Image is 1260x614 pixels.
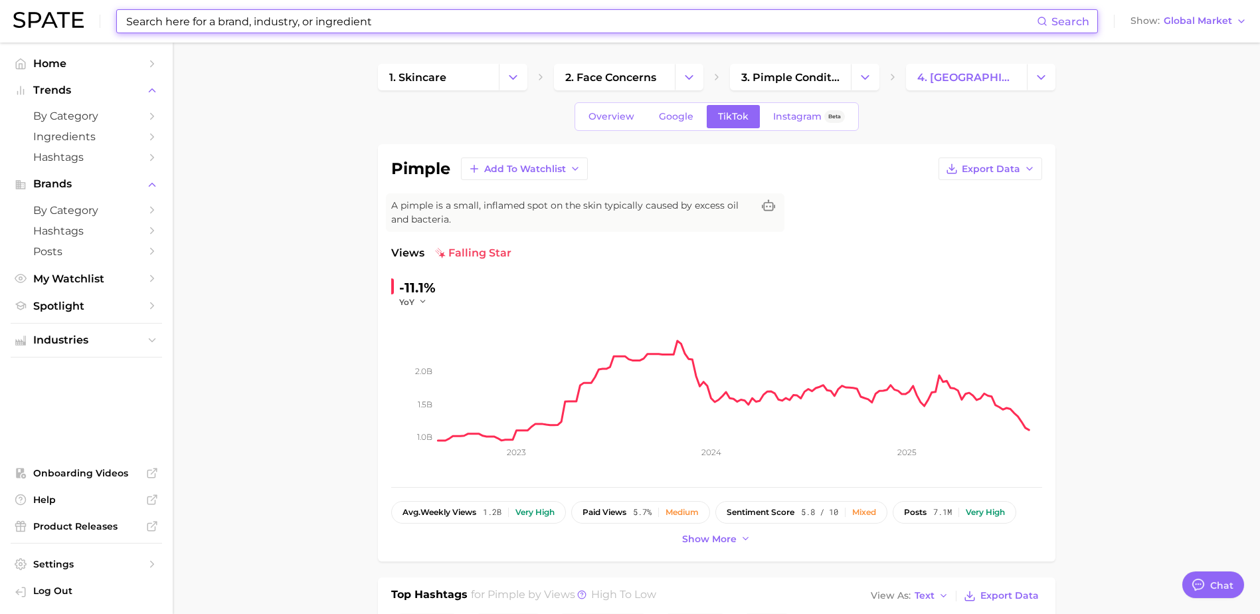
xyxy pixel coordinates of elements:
span: weekly views [403,508,476,517]
span: 1.2b [483,508,501,517]
span: Views [391,245,424,261]
span: 5.8 / 10 [801,508,838,517]
a: Hashtags [11,221,162,241]
span: Home [33,57,139,70]
button: Industries [11,330,162,350]
button: Show more [679,530,755,548]
span: falling star [435,245,511,261]
span: Product Releases [33,520,139,532]
tspan: 2023 [506,447,525,457]
abbr: average [403,507,420,517]
tspan: 2025 [897,447,917,457]
span: View As [871,592,911,599]
tspan: 2.0b [415,366,432,376]
span: 2. face concerns [565,71,656,84]
span: Show [1130,17,1160,25]
span: Industries [33,334,139,346]
span: by Category [33,110,139,122]
span: Brands [33,178,139,190]
h1: Top Hashtags [391,587,468,605]
a: Google [648,105,705,128]
a: Log out. Currently logged in with e-mail jek@cosmax.com. [11,581,162,603]
span: Spotlight [33,300,139,312]
span: Google [659,111,693,122]
span: Trends [33,84,139,96]
span: Posts [33,245,139,258]
span: Ingredients [33,130,139,143]
div: Very high [515,508,555,517]
a: by Category [11,106,162,126]
div: -11.1% [399,277,436,298]
span: Settings [33,558,139,570]
button: Change Category [1027,64,1055,90]
button: sentiment score5.8 / 10Mixed [715,501,887,524]
span: Instagram [773,111,822,122]
button: Export Data [939,157,1042,180]
img: falling star [435,248,446,258]
a: InstagramBeta [762,105,856,128]
a: by Category [11,200,162,221]
div: Very high [966,508,1005,517]
span: Export Data [980,590,1039,601]
span: posts [904,508,927,517]
a: Hashtags [11,147,162,167]
span: Beta [828,111,841,122]
button: Change Category [675,64,703,90]
span: Hashtags [33,151,139,163]
a: Spotlight [11,296,162,316]
a: Settings [11,554,162,574]
span: YoY [399,296,414,308]
a: 3. pimple condition [730,64,851,90]
span: Add to Watchlist [484,163,566,175]
tspan: 2024 [701,447,721,457]
span: Help [33,494,139,506]
a: 2. face concerns [554,64,675,90]
button: Trends [11,80,162,100]
a: Onboarding Videos [11,463,162,483]
button: posts7.1mVery high [893,501,1016,524]
span: Global Market [1164,17,1232,25]
a: Overview [577,105,646,128]
a: TikTok [707,105,760,128]
a: 4. [GEOGRAPHIC_DATA] [906,64,1027,90]
button: Export Data [960,587,1041,605]
button: avg.weekly views1.2bVery high [391,501,566,524]
tspan: 1.5b [418,399,432,409]
span: Onboarding Videos [33,467,139,479]
span: Hashtags [33,225,139,237]
span: A pimple is a small, inflamed spot on the skin typically caused by excess oil and bacteria. [391,199,753,227]
button: YoY [399,296,428,308]
span: Export Data [962,163,1020,175]
span: 4. [GEOGRAPHIC_DATA] [917,71,1016,84]
a: Help [11,490,162,510]
button: View AsText [867,587,952,605]
button: ShowGlobal Market [1127,13,1250,30]
div: Mixed [852,508,876,517]
span: Show more [682,534,737,545]
span: Search [1051,15,1089,28]
input: Search here for a brand, industry, or ingredient [125,10,1037,33]
span: 7.1m [933,508,952,517]
span: pimple [488,588,525,601]
a: Posts [11,241,162,262]
h1: pimple [391,161,450,177]
h2: for by Views [471,587,656,605]
button: paid views5.7%Medium [571,501,710,524]
span: 5.7% [633,508,652,517]
a: Product Releases [11,516,162,536]
span: paid views [583,508,626,517]
a: Ingredients [11,126,162,147]
tspan: 1.0b [417,432,432,442]
span: Log Out [33,585,151,597]
span: 3. pimple condition [741,71,840,84]
span: sentiment score [727,508,794,517]
span: My Watchlist [33,272,139,285]
span: by Category [33,204,139,217]
button: Add to Watchlist [461,157,588,180]
button: Change Category [499,64,527,90]
a: Home [11,53,162,74]
img: SPATE [13,12,84,28]
span: Text [915,592,935,599]
span: 1. skincare [389,71,446,84]
button: Change Category [851,64,879,90]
